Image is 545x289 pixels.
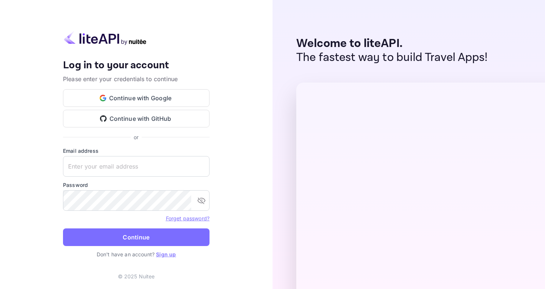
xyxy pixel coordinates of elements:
p: Please enter your credentials to continue [63,75,210,83]
button: Continue with Google [63,89,210,107]
p: or [134,133,138,141]
img: liteapi [63,31,147,45]
label: Email address [63,147,210,155]
p: The fastest way to build Travel Apps! [296,51,488,65]
button: Continue [63,228,210,246]
a: Forget password? [166,214,210,222]
a: Sign up [156,251,176,257]
p: Welcome to liteAPI. [296,37,488,51]
a: Forget password? [166,215,210,221]
button: Continue with GitHub [63,110,210,127]
p: © 2025 Nuitee [118,272,155,280]
label: Password [63,181,210,189]
input: Enter your email address [63,156,210,177]
h4: Log in to your account [63,59,210,72]
p: Don't have an account? [63,250,210,258]
button: toggle password visibility [194,193,209,208]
